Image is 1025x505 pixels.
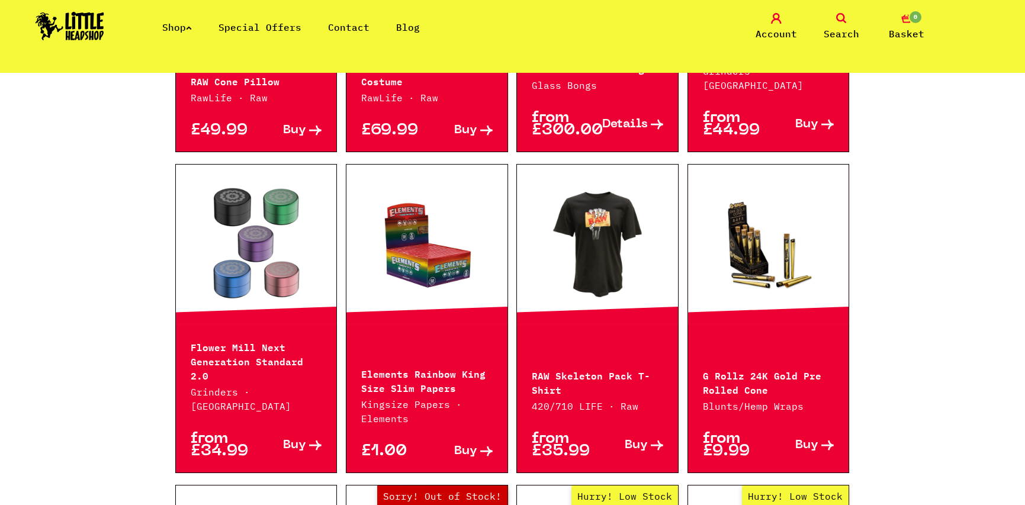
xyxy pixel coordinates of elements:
p: Raw Inflatable Pack Costume [361,59,493,88]
a: Blog [396,21,420,33]
span: Buy [454,445,477,458]
p: RAW Skeleton Pack T-Shirt [532,368,663,396]
p: Kingsize Papers · Elements [361,397,493,426]
p: Flower Mill Next Generation Standard 2.0 [191,339,322,382]
p: Grinders · [GEOGRAPHIC_DATA] [191,385,322,413]
span: Search [824,27,859,41]
span: Buy [795,439,818,452]
span: Buy [283,439,306,452]
p: 420/710 LIFE · Raw [532,399,663,413]
p: £49.99 [191,124,256,137]
p: £1.00 [361,445,427,458]
span: Buy [795,118,818,131]
p: from £35.99 [532,433,597,458]
p: RAW Cone Pillow [191,73,322,88]
span: Buy [454,124,477,137]
a: Contact [328,21,369,33]
img: Little Head Shop Logo [36,12,104,40]
p: £69.99 [361,124,427,137]
p: from £300.00 [532,112,597,137]
span: Buy [283,124,306,137]
a: Search [812,13,871,41]
p: Elements Rainbow King Size Slim Papers [361,366,493,394]
span: Buy [625,439,648,452]
p: Blunts/Hemp Wraps [703,399,834,413]
span: Account [756,27,797,41]
a: Buy [597,433,663,458]
a: Buy [256,433,322,458]
p: Glass Bongs [532,78,663,92]
a: Buy [256,124,322,137]
p: from £34.99 [191,433,256,458]
p: RawLife · Raw [361,91,493,105]
a: Buy [427,445,493,458]
p: from £9.99 [703,433,769,458]
p: from £44.99 [703,112,769,137]
a: Buy [769,433,834,458]
a: Details [597,112,663,137]
p: RawLife · Raw [191,91,322,105]
span: 0 [908,10,923,24]
a: Shop [162,21,192,33]
a: 0 Basket [877,13,936,41]
span: Details [602,118,648,131]
span: Basket [889,27,924,41]
p: Grinders · [GEOGRAPHIC_DATA] [703,64,834,92]
p: G Rollz 24K Gold Pre Rolled Cone [703,368,834,396]
a: Buy [427,124,493,137]
a: Special Offers [219,21,301,33]
a: Buy [769,112,834,137]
